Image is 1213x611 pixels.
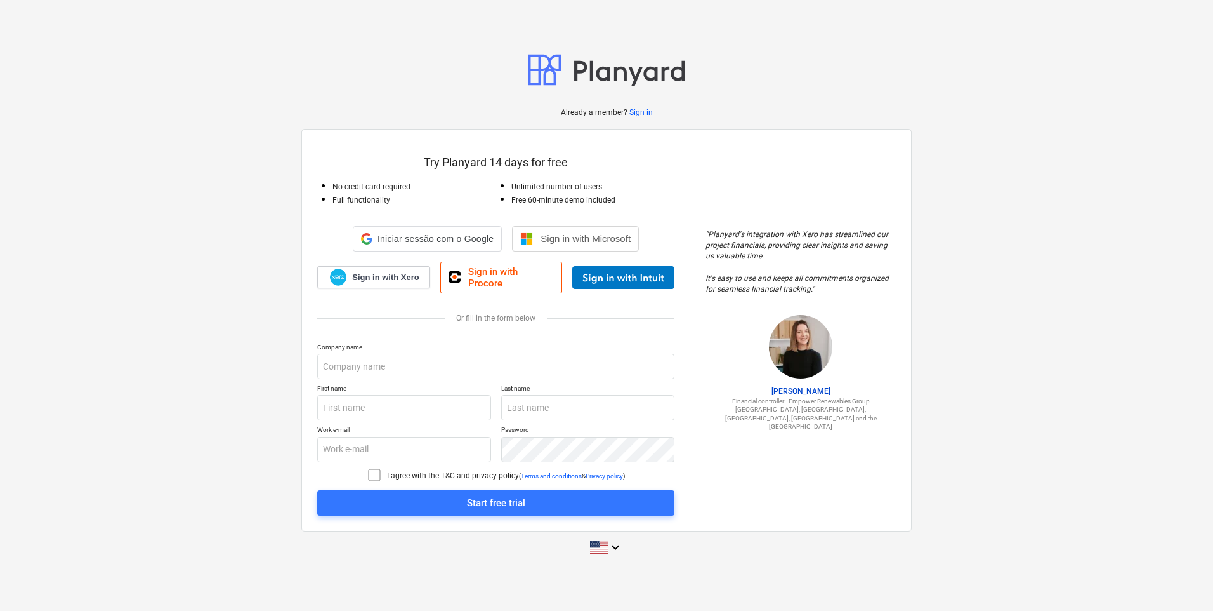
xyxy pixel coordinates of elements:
[317,314,674,323] div: Or fill in the form below
[705,405,896,431] p: [GEOGRAPHIC_DATA], [GEOGRAPHIC_DATA], [GEOGRAPHIC_DATA], [GEOGRAPHIC_DATA] and the [GEOGRAPHIC_DATA]
[317,490,674,516] button: Start free trial
[705,386,896,397] p: [PERSON_NAME]
[317,155,674,170] p: Try Planyard 14 days for free
[317,426,491,436] p: Work e-mail
[521,473,582,480] a: Terms and conditions
[541,233,631,244] span: Sign in with Microsoft
[468,266,554,289] span: Sign in with Procore
[377,234,494,244] span: Iniciar sessão com o Google
[511,182,675,192] p: Unlimited number of users
[387,471,519,481] p: I agree with the T&C and privacy policy
[608,540,623,555] i: keyboard_arrow_down
[332,182,496,192] p: No credit card required
[317,354,674,379] input: Company name
[629,107,653,118] a: Sign in
[440,262,562,293] a: Sign in with Procore
[586,473,623,480] a: Privacy policy
[317,437,491,462] input: Work e-mail
[561,107,629,118] p: Already a member?
[330,269,346,286] img: Xero logo
[317,384,491,395] p: First name
[511,195,675,206] p: Free 60-minute demo included
[317,266,430,288] a: Sign in with Xero
[519,472,625,480] p: ( & )
[467,495,525,511] div: Start free trial
[769,315,832,379] img: Sharon Brown
[501,395,675,420] input: Last name
[520,232,533,245] img: Microsoft logo
[705,397,896,405] p: Financial controller - Empower Renewables Group
[501,426,675,436] p: Password
[352,272,419,283] span: Sign in with Xero
[353,226,502,252] div: Iniciar sessão com o Google
[501,384,675,395] p: Last name
[317,343,674,354] p: Company name
[332,195,496,206] p: Full functionality
[705,229,896,295] p: " Planyard's integration with Xero has streamlined our project financials, providing clear insigh...
[317,395,491,420] input: First name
